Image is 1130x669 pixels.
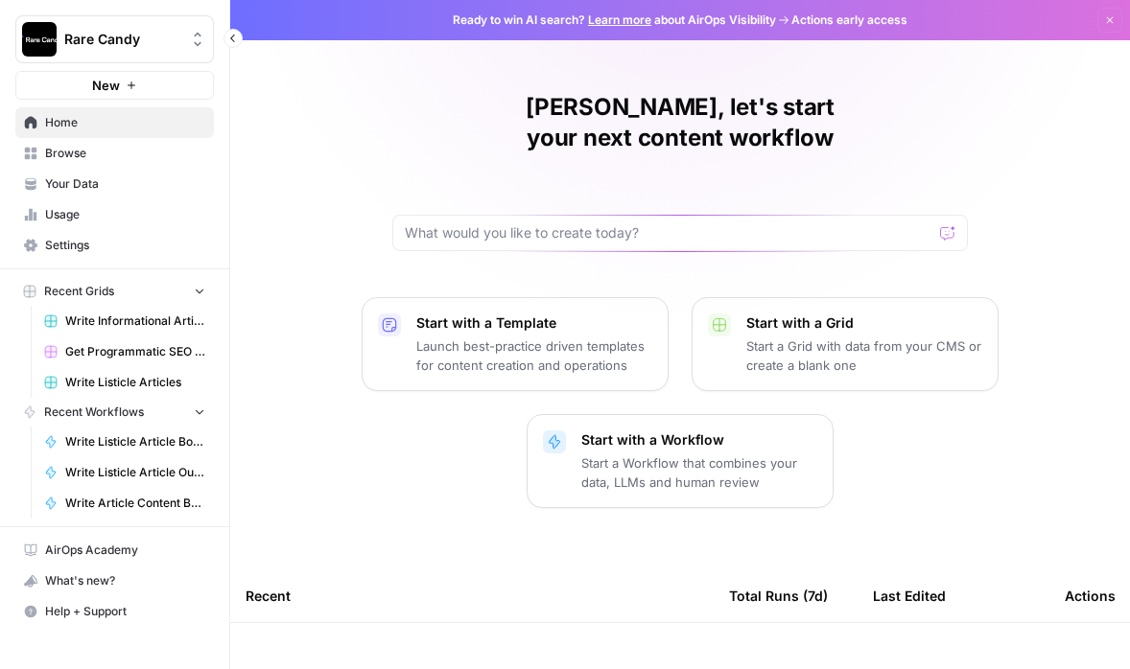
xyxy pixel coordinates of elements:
[15,596,214,627] button: Help + Support
[416,313,652,333] p: Start with a Template
[92,76,120,95] span: New
[35,427,214,457] a: Write Listicle Article Body
[45,175,205,193] span: Your Data
[65,495,205,512] span: Write Article Content Brief
[65,312,205,330] span: Write Informational Articles
[246,569,698,622] div: Recent
[791,12,907,29] span: Actions early access
[15,230,214,261] a: Settings
[65,374,205,391] span: Write Listicle Articles
[65,464,205,481] span: Write Listicle Article Outline
[746,313,982,333] p: Start with a Grid
[16,566,213,595] div: What's new?
[44,283,114,300] span: Recent Grids
[581,453,817,492] p: Start a Workflow that combines your data, LLMs and human review
[35,367,214,398] a: Write Listicle Articles
[392,92,968,153] h1: [PERSON_NAME], let's start your next content workflow
[45,237,205,254] span: Settings
[15,71,214,100] button: New
[692,297,999,391] button: Start with a GridStart a Grid with data from your CMS or create a blank one
[15,277,214,306] button: Recent Grids
[362,297,669,391] button: Start with a TemplateLaunch best-practice driven templates for content creation and operations
[35,336,214,367] a: Get Programmatic SEO Keyword Ideas
[588,12,651,27] a: Learn more
[65,343,205,360] span: Get Programmatic SEO Keyword Ideas
[45,542,205,559] span: AirOps Academy
[35,306,214,336] a: Write Informational Articles
[527,414,834,508] button: Start with a WorkflowStart a Workflow that combines your data, LLMs and human review
[45,145,205,162] span: Browse
[44,404,144,421] span: Recent Workflows
[15,138,214,169] a: Browse
[45,114,205,131] span: Home
[873,569,946,622] div: Last Edited
[15,107,214,138] a: Home
[1065,569,1116,622] div: Actions
[453,12,776,29] span: Ready to win AI search? about AirOps Visibility
[416,336,652,375] p: Launch best-practice driven templates for content creation and operations
[729,569,828,622] div: Total Runs (7d)
[15,169,214,199] a: Your Data
[64,30,180,49] span: Rare Candy
[15,535,214,565] a: AirOps Academy
[35,457,214,488] a: Write Listicle Article Outline
[581,430,817,450] p: Start with a Workflow
[45,206,205,223] span: Usage
[45,603,205,620] span: Help + Support
[65,433,205,450] span: Write Listicle Article Body
[405,223,932,242] input: What would you like to create today?
[15,398,214,427] button: Recent Workflows
[15,565,214,596] button: What's new?
[15,15,214,63] button: Workspace: Rare Candy
[746,336,982,375] p: Start a Grid with data from your CMS or create a blank one
[22,22,57,57] img: Rare Candy Logo
[15,199,214,230] a: Usage
[35,488,214,519] a: Write Article Content Brief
